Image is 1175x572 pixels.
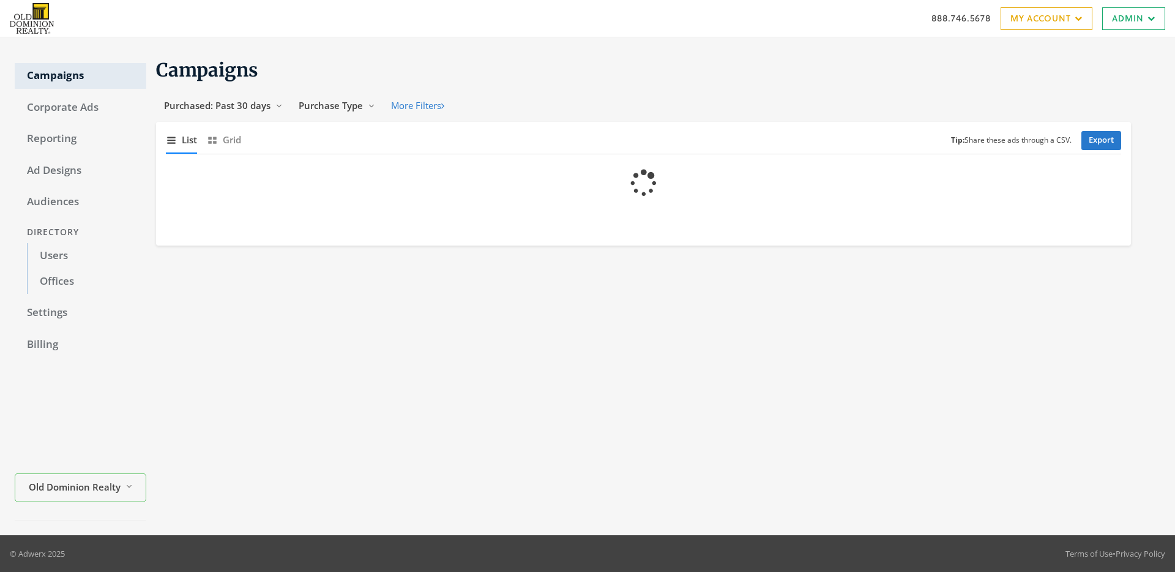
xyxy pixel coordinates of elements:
[10,548,65,560] p: © Adwerx 2025
[156,58,258,81] span: Campaigns
[299,99,363,111] span: Purchase Type
[15,473,146,502] button: Old Dominion Realty
[1065,548,1165,560] div: •
[15,158,146,184] a: Ad Designs
[951,135,964,145] b: Tip:
[27,269,146,295] a: Offices
[931,12,991,24] a: 888.746.5678
[383,94,452,117] button: More Filters
[15,126,146,152] a: Reporting
[182,133,197,147] span: List
[29,480,121,494] span: Old Dominion Realty
[15,332,146,358] a: Billing
[951,135,1072,146] small: Share these ads through a CSV.
[15,300,146,326] a: Settings
[15,189,146,215] a: Audiences
[27,243,146,269] a: Users
[164,99,270,111] span: Purchased: Past 30 days
[1102,7,1165,30] a: Admin
[15,63,146,89] a: Campaigns
[207,127,241,153] button: Grid
[291,94,383,117] button: Purchase Type
[223,133,241,147] span: Grid
[15,95,146,121] a: Corporate Ads
[15,221,146,244] div: Directory
[1081,131,1121,150] a: Export
[156,94,291,117] button: Purchased: Past 30 days
[1001,7,1092,30] a: My Account
[166,127,197,153] button: List
[10,3,54,34] img: Adwerx
[1065,548,1113,559] a: Terms of Use
[1116,548,1165,559] a: Privacy Policy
